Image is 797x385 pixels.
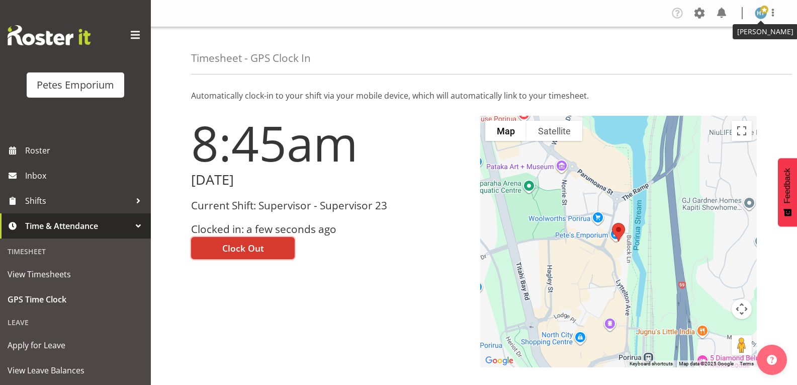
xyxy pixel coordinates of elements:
[25,168,146,183] span: Inbox
[740,361,754,366] a: Terms (opens in new tab)
[25,143,146,158] span: Roster
[783,168,792,203] span: Feedback
[3,358,148,383] a: View Leave Balances
[526,121,582,141] button: Show satellite imagery
[8,338,143,353] span: Apply for Leave
[8,292,143,307] span: GPS Time Clock
[755,7,767,19] img: helena-tomlin701.jpg
[8,267,143,282] span: View Timesheets
[25,193,131,208] span: Shifts
[3,241,148,262] div: Timesheet
[3,287,148,312] a: GPS Time Clock
[191,116,468,170] h1: 8:45am
[191,237,295,259] button: Clock Out
[630,360,673,367] button: Keyboard shortcuts
[191,172,468,188] h2: [DATE]
[3,333,148,358] a: Apply for Leave
[25,218,131,234] span: Time & Attendance
[37,78,114,93] div: Petes Emporium
[483,354,516,367] img: Google
[8,25,91,45] img: Rosterit website logo
[679,361,734,366] span: Map data ©2025 Google
[767,355,777,365] img: help-xxl-2.png
[732,299,752,319] button: Map camera controls
[222,242,264,255] span: Clock Out
[191,223,468,235] h3: Clocked in: a few seconds ago
[732,121,752,141] button: Toggle fullscreen view
[732,335,752,355] button: Drag Pegman onto the map to open Street View
[191,52,311,64] h4: Timesheet - GPS Clock In
[8,363,143,378] span: View Leave Balances
[191,90,757,102] p: Automatically clock-in to your shift via your mobile device, which will automatically link to you...
[3,312,148,333] div: Leave
[191,200,468,211] h3: Current Shift: Supervisor - Supervisor 23
[778,158,797,226] button: Feedback - Show survey
[3,262,148,287] a: View Timesheets
[483,354,516,367] a: Open this area in Google Maps (opens a new window)
[485,121,526,141] button: Show street map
